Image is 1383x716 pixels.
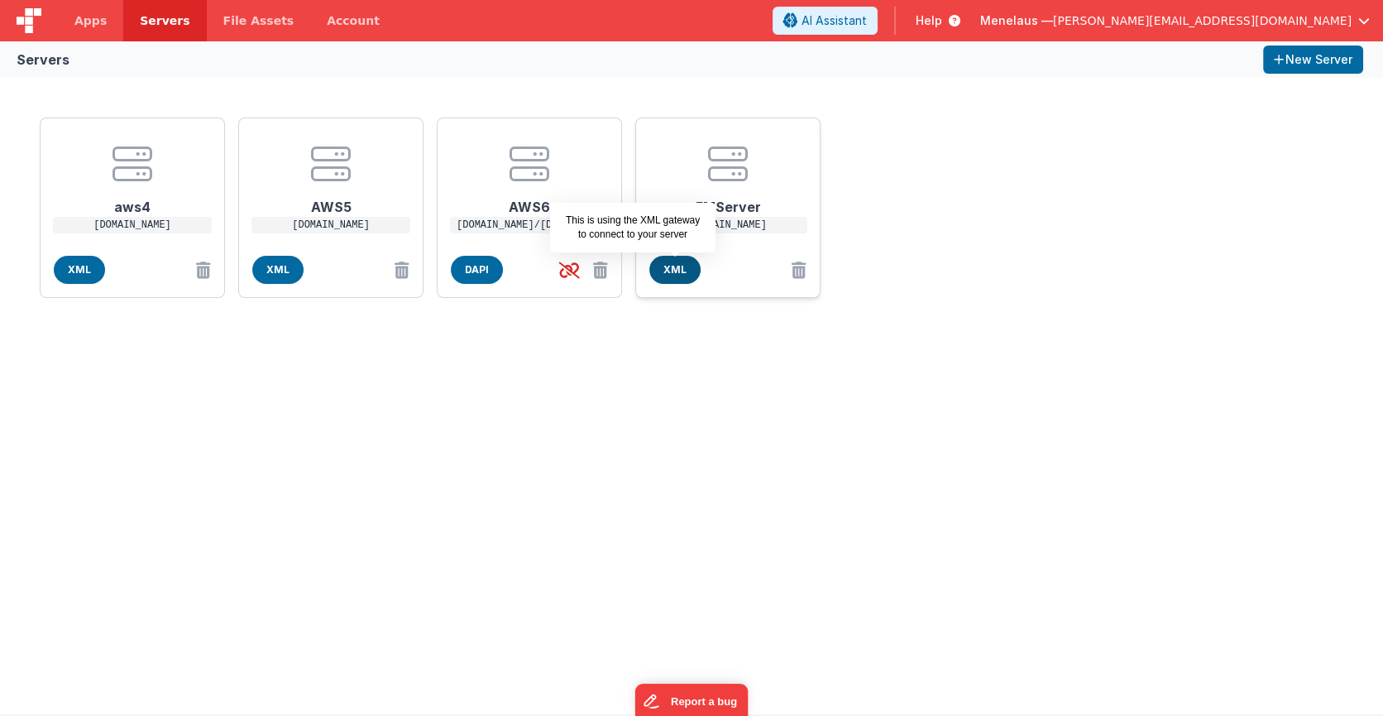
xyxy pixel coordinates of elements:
h1: AWS6 [463,184,596,217]
span: Servers [140,12,189,29]
span: Apps [74,12,107,29]
button: New Server [1263,46,1363,74]
span: DAPI [451,256,503,284]
span: XML [252,256,304,284]
span: Help [916,12,942,29]
div: This is using the XML gateway to connect to your server [550,203,715,252]
span: File Assets [223,12,294,29]
p: [DOMAIN_NAME] [251,217,410,233]
button: AI Assistant [773,7,878,35]
span: AI Assistant [802,12,867,29]
div: Servers [17,50,69,70]
p: [DOMAIN_NAME] [53,217,212,233]
p: [DOMAIN_NAME]/[DOMAIN_NAME] [450,217,609,233]
span: XML [649,256,701,284]
h1: AWS5 [265,184,397,217]
span: [PERSON_NAME][EMAIL_ADDRESS][DOMAIN_NAME] [1053,12,1352,29]
h1: aws4 [66,184,199,217]
span: Menelaus — [980,12,1053,29]
span: XML [54,256,105,284]
button: Menelaus — [PERSON_NAME][EMAIL_ADDRESS][DOMAIN_NAME] [980,12,1370,29]
h1: FMServer [662,184,794,217]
